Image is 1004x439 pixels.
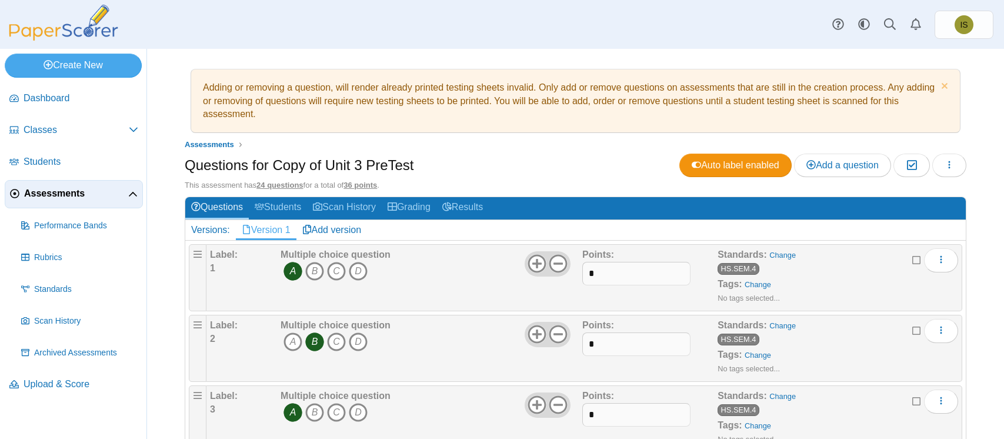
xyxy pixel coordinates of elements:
[349,332,368,351] i: D
[5,371,143,399] a: Upload & Score
[185,140,234,149] span: Assessments
[718,364,780,373] small: No tags selected...
[960,21,968,29] span: Isaiah Sexton
[16,307,143,335] a: Scan History
[305,332,324,351] i: B
[189,315,206,382] div: Drag handle
[924,248,958,272] button: More options
[5,117,143,145] a: Classes
[745,351,771,360] a: Change
[718,350,742,360] b: Tags:
[210,391,238,401] b: Label:
[938,81,948,94] a: Dismiss notice
[935,11,993,39] a: Isaiah Sexton
[185,155,414,175] h1: Questions for Copy of Unit 3 PreTest
[210,263,215,273] b: 1
[327,403,346,422] i: C
[436,197,489,219] a: Results
[349,262,368,281] i: D
[806,160,879,170] span: Add a question
[236,220,296,240] a: Version 1
[924,390,958,413] button: More options
[281,250,391,260] b: Multiple choice question
[794,154,891,177] a: Add a question
[955,15,973,34] span: Isaiah Sexton
[5,5,122,41] img: PaperScorer
[718,420,742,430] b: Tags:
[924,319,958,342] button: More options
[189,244,206,311] div: Drag handle
[718,263,759,275] a: HS.SEM.4
[718,391,767,401] b: Standards:
[24,187,128,200] span: Assessments
[182,138,237,152] a: Assessments
[582,320,614,330] b: Points:
[185,197,249,219] a: Questions
[718,279,742,289] b: Tags:
[24,378,138,391] span: Upload & Score
[16,275,143,304] a: Standards
[210,404,215,414] b: 3
[718,320,767,330] b: Standards:
[16,244,143,272] a: Rubrics
[718,334,759,345] a: HS.SEM.4
[5,180,143,208] a: Assessments
[34,220,138,232] span: Performance Bands
[185,220,236,240] div: Versions:
[24,124,129,137] span: Classes
[582,250,614,260] b: Points:
[745,280,771,289] a: Change
[903,12,929,38] a: Alerts
[718,250,767,260] b: Standards:
[582,391,614,401] b: Points:
[34,347,138,359] span: Archived Assessments
[769,321,796,330] a: Change
[24,155,138,168] span: Students
[692,160,779,170] span: Auto label enabled
[769,392,796,401] a: Change
[307,197,382,219] a: Scan History
[210,250,238,260] b: Label:
[382,197,436,219] a: Grading
[249,197,307,219] a: Students
[16,212,143,240] a: Performance Bands
[185,180,966,191] div: This assessment has for a total of .
[210,320,238,330] b: Label:
[327,332,346,351] i: C
[24,92,138,105] span: Dashboard
[305,403,324,422] i: B
[679,154,792,177] a: Auto label enabled
[281,320,391,330] b: Multiple choice question
[745,421,771,430] a: Change
[718,294,780,302] small: No tags selected...
[16,339,143,367] a: Archived Assessments
[5,32,122,42] a: PaperScorer
[210,334,215,344] b: 2
[5,85,143,113] a: Dashboard
[283,262,302,281] i: A
[349,403,368,422] i: D
[34,252,138,264] span: Rubrics
[718,404,759,416] a: HS.SEM.4
[34,315,138,327] span: Scan History
[769,251,796,260] a: Change
[283,403,302,422] i: A
[283,332,302,351] i: A
[281,391,391,401] b: Multiple choice question
[5,54,142,77] a: Create New
[296,220,368,240] a: Add version
[34,284,138,295] span: Standards
[256,181,303,189] u: 24 questions
[197,75,954,127] div: Adding or removing a question, will render already printed testing sheets invalid. Only add or re...
[327,262,346,281] i: C
[305,262,324,281] i: B
[343,181,377,189] u: 36 points
[5,148,143,177] a: Students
